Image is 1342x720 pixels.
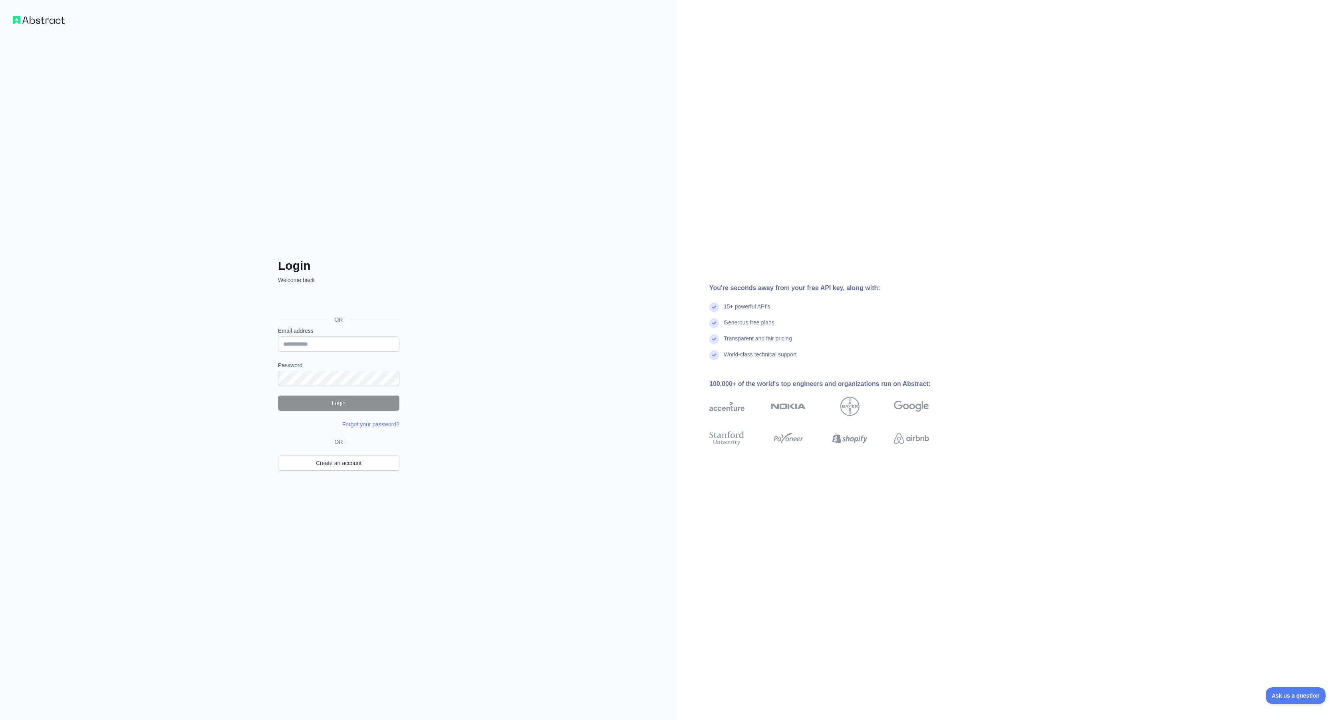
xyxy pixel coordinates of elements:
p: Welcome back [278,276,399,284]
img: google [894,397,929,416]
a: Create an account [278,455,399,471]
img: check mark [709,350,719,360]
button: Login [278,396,399,411]
iframe: Toggle Customer Support [1266,687,1326,704]
img: Workflow [13,16,65,24]
div: Transparent and fair pricing [724,334,792,350]
img: payoneer [771,430,806,447]
img: bayer [840,397,860,416]
img: accenture [709,397,744,416]
img: shopify [832,430,868,447]
iframe: Sign in with Google Button [274,293,402,310]
div: Generous free plans [724,318,774,334]
span: OR [332,438,346,446]
div: You're seconds away from your free API key, along with: [709,283,955,293]
img: airbnb [894,430,929,447]
div: 100,000+ of the world's top engineers and organizations run on Abstract: [709,379,955,389]
a: Forgot your password? [342,421,399,428]
span: OR [328,316,349,324]
h2: Login [278,259,399,273]
div: World-class technical support [724,350,797,366]
label: Email address [278,327,399,335]
div: 15+ powerful API's [724,302,770,318]
img: nokia [771,397,806,416]
img: check mark [709,318,719,328]
img: check mark [709,334,719,344]
img: stanford university [709,430,744,447]
img: check mark [709,302,719,312]
label: Password [278,361,399,369]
